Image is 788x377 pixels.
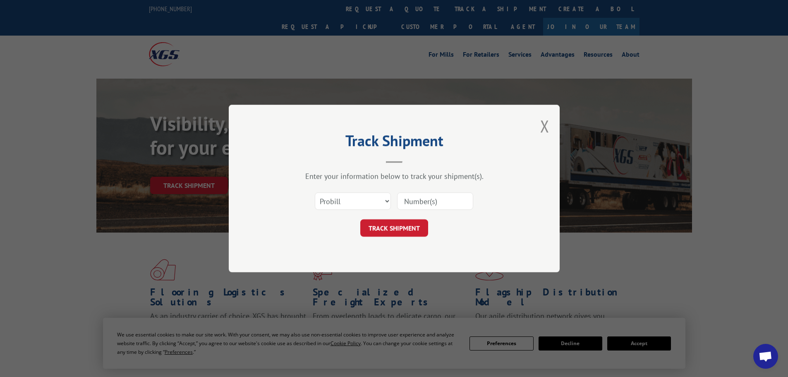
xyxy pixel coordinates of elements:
div: Enter your information below to track your shipment(s). [270,171,518,181]
button: TRACK SHIPMENT [360,219,428,237]
h2: Track Shipment [270,135,518,151]
div: Open chat [753,344,778,369]
input: Number(s) [397,192,473,210]
button: Close modal [540,115,549,137]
